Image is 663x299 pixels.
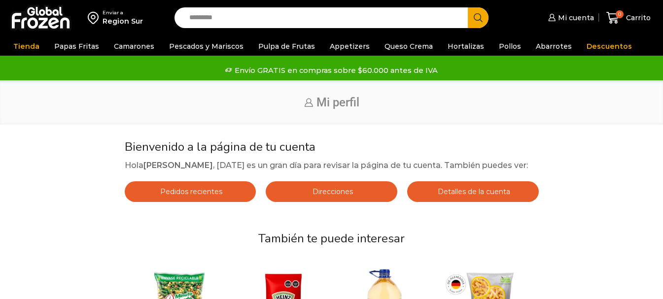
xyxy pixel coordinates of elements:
div: Enviar a [103,9,143,16]
a: Direcciones [266,181,397,202]
p: Hola , [DATE] es un gran día para revisar la página de tu cuenta. También puedes ver: [125,159,539,172]
a: Pollos [494,37,526,56]
a: Abarrotes [531,37,577,56]
span: Bienvenido a la página de tu cuenta [125,139,315,155]
a: Mi cuenta [546,8,594,28]
a: Hortalizas [443,37,489,56]
a: 0 Carrito [604,6,653,30]
span: Mi perfil [316,96,359,109]
button: Search button [468,7,489,28]
strong: [PERSON_NAME] [143,161,213,170]
span: También te puede interesar [258,231,405,246]
span: Mi cuenta [556,13,594,23]
a: Detalles de la cuenta [407,181,539,202]
span: Detalles de la cuenta [435,187,510,196]
a: Pedidos recientes [125,181,256,202]
a: Queso Crema [380,37,438,56]
span: Direcciones [310,187,353,196]
img: address-field-icon.svg [88,9,103,26]
a: Tienda [8,37,44,56]
a: Appetizers [325,37,375,56]
span: Pedidos recientes [158,187,222,196]
a: Papas Fritas [49,37,104,56]
div: Region Sur [103,16,143,26]
span: Carrito [624,13,651,23]
a: Pescados y Mariscos [164,37,248,56]
a: Descuentos [582,37,637,56]
a: Camarones [109,37,159,56]
span: 0 [616,10,624,18]
a: Pulpa de Frutas [253,37,320,56]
